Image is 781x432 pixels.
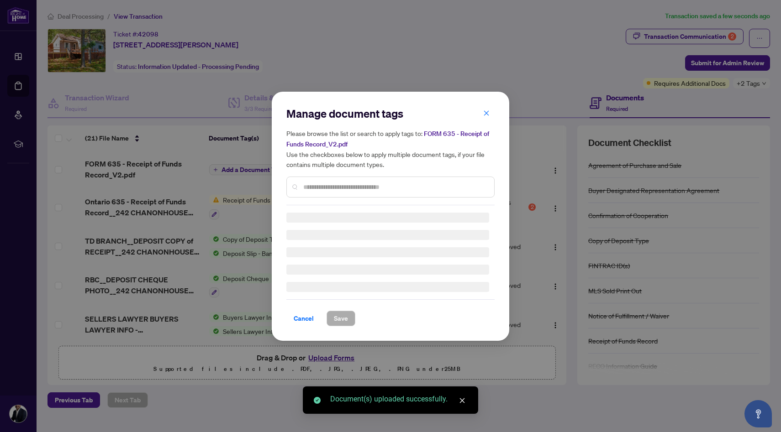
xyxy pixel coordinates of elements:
[286,311,321,326] button: Cancel
[483,109,490,116] span: close
[286,130,489,148] span: FORM 635 - Receipt of Funds Record_V2.pdf
[459,397,465,404] span: close
[314,397,321,404] span: check-circle
[457,396,467,406] a: Close
[294,311,314,326] span: Cancel
[286,106,495,121] h2: Manage document tags
[286,128,495,169] h5: Please browse the list or search to apply tags to: Use the checkboxes below to apply multiple doc...
[330,394,467,405] div: Document(s) uploaded successfully.
[744,400,772,427] button: Open asap
[327,311,355,326] button: Save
